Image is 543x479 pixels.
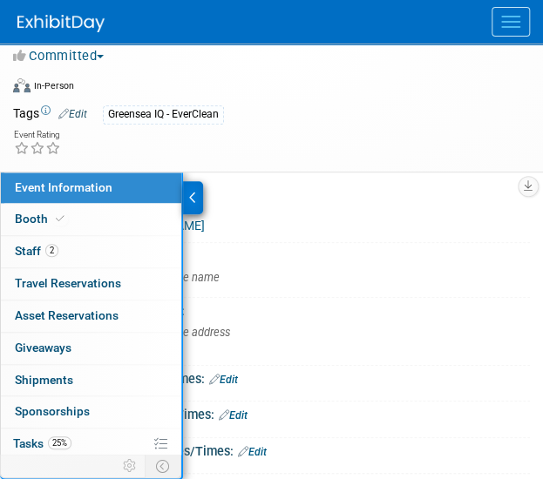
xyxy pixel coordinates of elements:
div: Booth Set-up Dates/Times: [61,401,530,424]
div: Event Rating [14,131,61,139]
a: Edit [219,409,248,422]
a: Asset Reservations [1,300,181,332]
a: Sponsorships [1,396,181,428]
div: Greensea IQ - EverClean [103,105,224,124]
span: Giveaways [15,341,71,354]
td: Toggle Event Tabs [146,455,181,477]
a: Giveaways [1,333,181,364]
span: Shipments [15,373,73,387]
span: Tasks [13,436,71,450]
i: Booth reservation complete [56,214,64,224]
a: Edit [58,108,87,120]
a: Edit [209,374,238,386]
a: Edit [238,446,267,458]
img: ExhibitDay [17,15,105,32]
div: Event Website: [61,192,530,214]
a: Travel Reservations [1,268,181,300]
div: Event Venue Name: [61,243,530,265]
td: Personalize Event Tab Strip [115,455,146,477]
span: Booth [15,212,68,226]
div: Booth Dismantle Dates/Times: [61,438,530,461]
span: 2 [45,244,58,257]
div: In-Person [33,79,74,92]
a: Staff2 [1,236,181,267]
a: Event Information [1,172,181,204]
a: Shipments [1,365,181,396]
button: Menu [492,7,530,37]
span: Asset Reservations [15,308,119,322]
a: Booth [1,204,181,235]
span: Staff [15,244,58,258]
div: Event Venue Address: [61,298,530,320]
a: Tasks25% [1,428,181,460]
span: 25% [48,436,71,449]
div: Exhibit Hall Dates/Times: [61,366,530,388]
span: Travel Reservations [15,276,121,290]
img: Format-Inperson.png [13,78,31,92]
button: Committed [13,47,111,65]
td: Tags [13,105,87,125]
span: Event Information [15,180,112,194]
div: Event Format [13,76,508,102]
span: Sponsorships [15,404,90,418]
